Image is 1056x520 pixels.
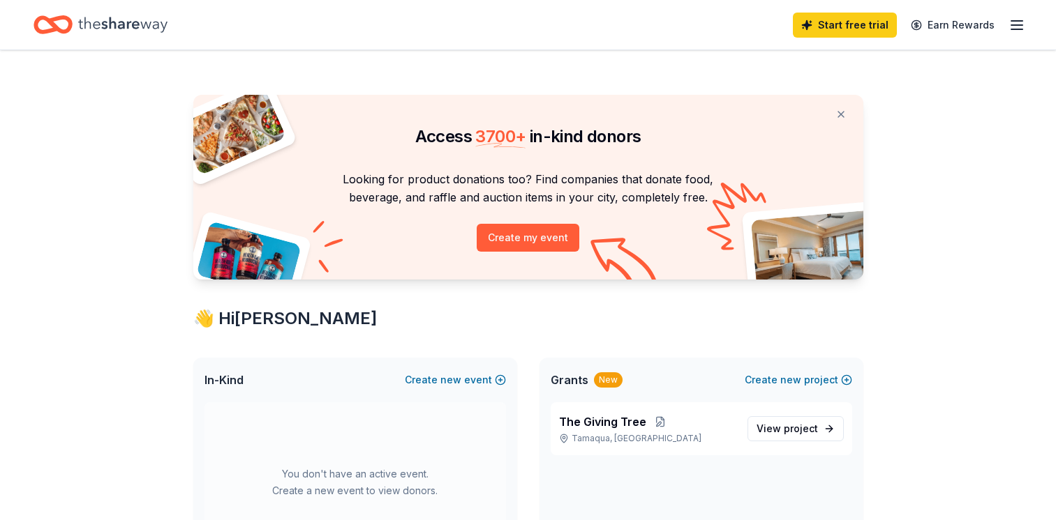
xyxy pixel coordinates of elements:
div: 👋 Hi [PERSON_NAME] [193,307,863,330]
img: Pizza [177,86,286,176]
span: 3700 + [475,126,526,146]
a: Earn Rewards [902,13,1003,38]
p: Tamaqua, [GEOGRAPHIC_DATA] [559,433,736,444]
a: Home [34,8,168,41]
span: View [757,420,818,437]
a: Start free trial [793,13,897,38]
span: new [440,372,461,388]
span: Access in-kind donors [415,126,641,146]
p: Looking for product donations too? Find companies that donate food, beverage, and raffle and auct... [210,170,847,207]
div: New [594,372,623,388]
a: View project [748,416,844,441]
span: Grants [551,372,588,388]
button: Createnewproject [745,372,852,388]
span: The Giving Tree [559,413,646,430]
span: new [780,372,801,388]
span: project [784,422,818,434]
img: Curvy arrow [590,238,660,290]
button: Create my event [477,224,579,252]
button: Createnewevent [405,372,506,388]
span: In-Kind [204,372,244,388]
